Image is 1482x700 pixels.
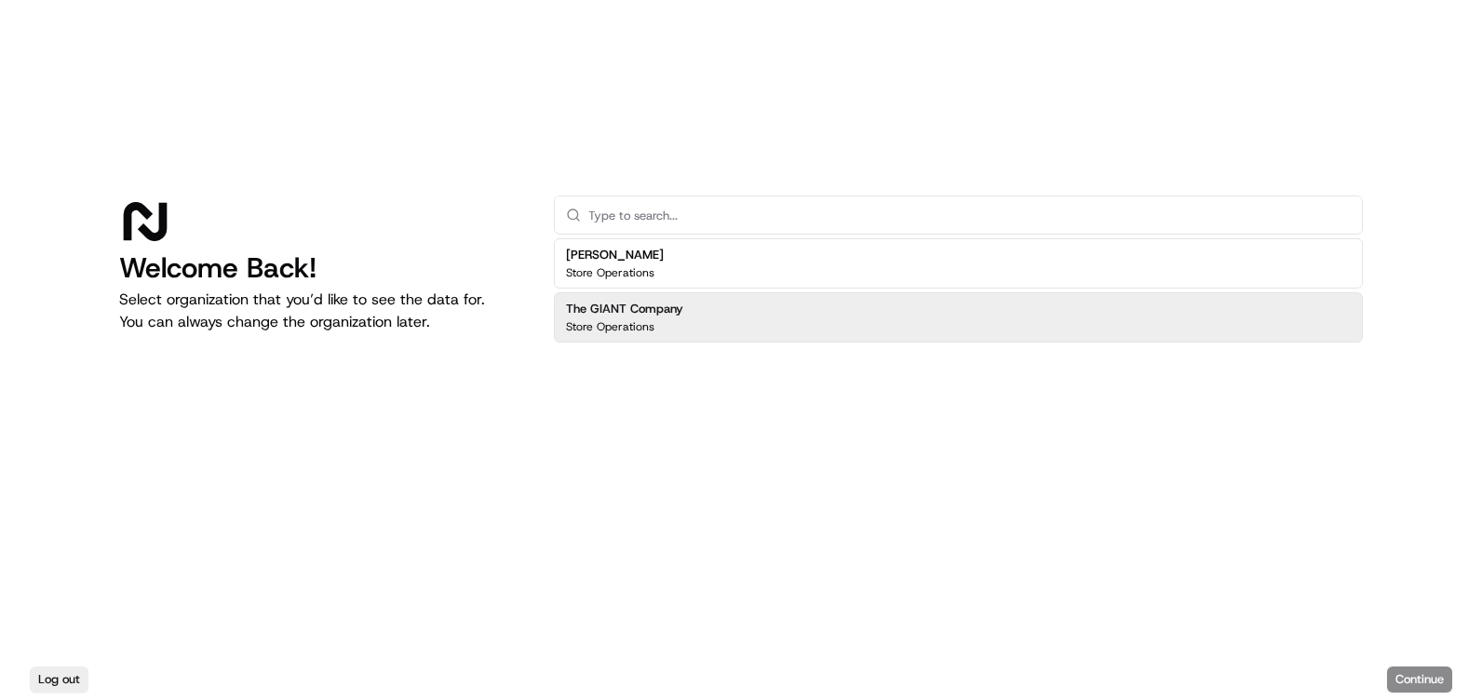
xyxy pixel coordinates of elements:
[30,666,88,693] button: Log out
[119,251,524,285] h1: Welcome Back!
[566,247,664,263] h2: [PERSON_NAME]
[566,301,683,317] h2: The GIANT Company
[566,265,654,280] p: Store Operations
[588,196,1351,234] input: Type to search...
[566,319,654,334] p: Store Operations
[554,235,1363,346] div: Suggestions
[119,289,524,333] p: Select organization that you’d like to see the data for. You can always change the organization l...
